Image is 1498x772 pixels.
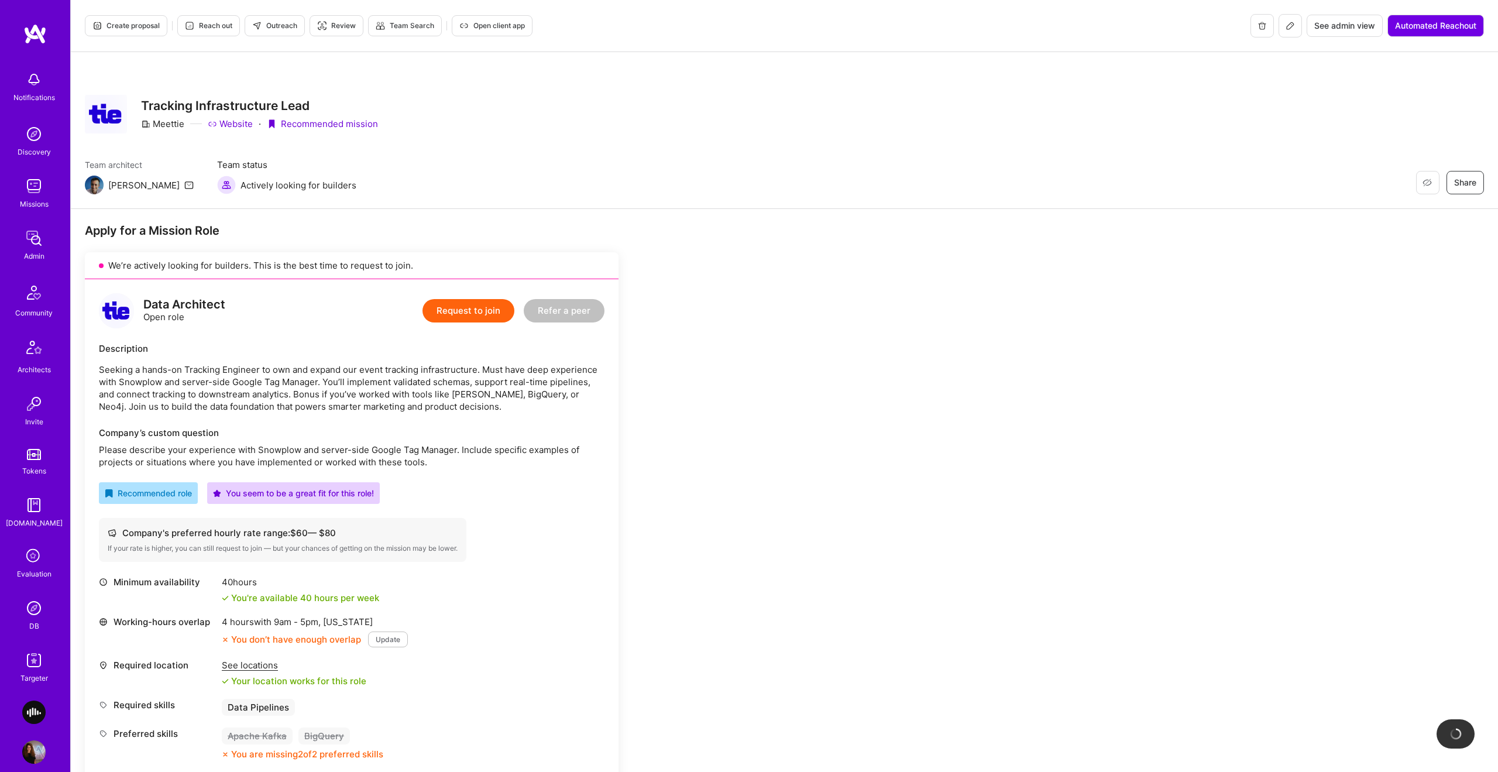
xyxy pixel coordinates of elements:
[85,176,104,194] img: Team Architect
[99,617,108,626] i: icon World
[85,15,167,36] button: Create proposal
[108,179,180,191] div: [PERSON_NAME]
[272,616,323,627] span: 9am - 5pm ,
[267,118,378,130] div: Recommended mission
[99,342,604,355] div: Description
[22,465,46,477] div: Tokens
[310,15,363,36] button: Review
[20,279,48,307] img: Community
[141,118,184,130] div: Meettie
[185,20,232,31] span: Reach out
[1387,15,1484,37] button: Automated Reachout
[376,20,434,31] span: Team Search
[85,252,619,279] div: We’re actively looking for builders. This is the best time to request to join.
[231,748,383,760] div: You are missing 2 of 2 preferred skills
[99,699,216,711] div: Required skills
[22,649,46,672] img: Skill Targeter
[85,95,127,133] img: Company Logo
[240,179,356,191] span: Actively looking for builders
[141,98,378,113] h3: Tracking Infrastructure Lead
[105,489,113,497] i: icon RecommendedBadge
[18,146,51,158] div: Discovery
[20,672,48,684] div: Targeter
[99,659,216,671] div: Required location
[99,293,134,328] img: logo
[222,592,379,604] div: You're available 40 hours per week
[524,299,604,322] button: Refer a peer
[18,363,51,376] div: Architects
[22,596,46,620] img: Admin Search
[222,633,361,646] div: You don’t have enough overlap
[459,20,525,31] span: Open client app
[222,616,408,628] div: 4 hours with [US_STATE]
[252,20,297,31] span: Outreach
[143,298,225,311] div: Data Architect
[99,701,108,709] i: icon Tag
[85,159,194,171] span: Team architect
[99,729,108,738] i: icon Tag
[213,487,374,499] div: You seem to be a great fit for this role!
[317,20,356,31] span: Review
[22,122,46,146] img: discovery
[22,174,46,198] img: teamwork
[1447,171,1484,194] button: Share
[222,659,366,671] div: See locations
[99,578,108,586] i: icon Clock
[259,118,261,130] div: ·
[99,728,216,740] div: Preferred skills
[20,335,48,363] img: Architects
[1314,20,1375,32] span: See admin view
[177,15,240,36] button: Reach out
[368,15,442,36] button: Team Search
[92,20,160,31] span: Create proposal
[22,701,46,724] img: AI Trader: AI Trading Platform
[29,620,39,632] div: DB
[20,198,49,210] div: Missions
[184,180,194,190] i: icon Mail
[17,568,51,580] div: Evaluation
[222,636,229,643] i: icon CloseOrange
[317,21,327,30] i: icon Targeter
[19,740,49,764] a: User Avatar
[222,675,366,687] div: Your location works for this role
[99,427,604,439] div: Company’s custom question
[298,728,350,744] div: BigQuery
[1423,178,1432,187] i: icon EyeClosed
[22,392,46,416] img: Invite
[99,616,216,628] div: Working-hours overlap
[222,595,229,602] i: icon Check
[222,699,295,716] div: Data Pipelines
[24,250,44,262] div: Admin
[27,449,41,460] img: tokens
[25,416,43,428] div: Invite
[267,119,276,129] i: icon PurpleRibbon
[1395,20,1476,32] span: Automated Reachout
[222,678,229,685] i: icon Check
[99,661,108,670] i: icon Location
[222,728,293,744] div: Apache Kafka
[108,544,458,553] div: If your rate is higher, you can still request to join — but your chances of getting on the missio...
[99,444,604,468] p: Please describe your experience with Snowplow and server-side Google Tag Manager. Include specifi...
[368,632,408,647] button: Update
[19,701,49,724] a: AI Trader: AI Trading Platform
[217,159,356,171] span: Team status
[99,363,604,413] p: Seeking a hands-on Tracking Engineer to own and expand our event tracking infrastructure. Must ha...
[22,740,46,764] img: User Avatar
[23,545,45,568] i: icon SelectionTeam
[1307,15,1383,37] button: See admin view
[22,68,46,91] img: bell
[108,529,116,537] i: icon Cash
[23,23,47,44] img: logo
[108,527,458,539] div: Company's preferred hourly rate range: $ 60 — $ 80
[222,751,229,758] i: icon CloseOrange
[141,119,150,129] i: icon CompanyGray
[222,576,379,588] div: 40 hours
[422,299,514,322] button: Request to join
[99,576,216,588] div: Minimum availability
[1449,728,1462,740] img: loading
[22,227,46,250] img: admin teamwork
[85,223,619,238] div: Apply for a Mission Role
[208,118,253,130] a: Website
[15,307,53,319] div: Community
[1454,177,1476,188] span: Share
